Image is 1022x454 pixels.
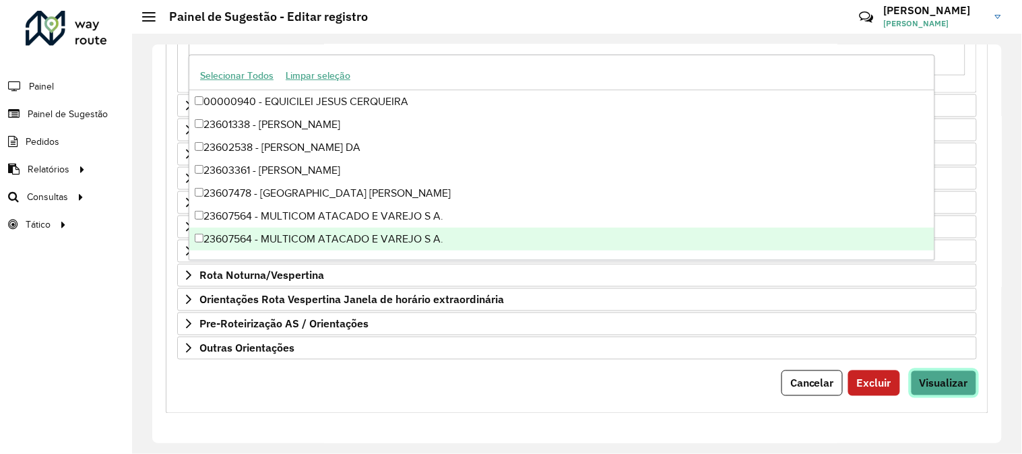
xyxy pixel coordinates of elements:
[189,228,934,251] div: 23607564 - MULTICOM ATACADO E VAREJO S A.
[884,4,985,17] h3: [PERSON_NAME]
[189,251,934,273] div: 23607719 - SENDAS DISTRIBUIDORA S A
[189,159,934,182] div: 23603361 - [PERSON_NAME]
[26,218,51,232] span: Tático
[27,190,68,204] span: Consultas
[194,65,280,86] button: Selecionar Todos
[189,90,934,113] div: 00000940 - EQUICILEI JESUS CERQUEIRA
[189,205,934,228] div: 23607564 - MULTICOM ATACADO E VAREJO S A.
[177,167,977,190] a: Cliente Retira
[189,136,934,159] div: 23602538 - [PERSON_NAME] DA
[28,107,108,121] span: Painel de Sugestão
[29,79,54,94] span: Painel
[177,313,977,335] a: Pre-Roteirização AS / Orientações
[177,337,977,360] a: Outras Orientações
[911,370,977,396] button: Visualizar
[156,9,368,24] h2: Painel de Sugestão - Editar registro
[28,162,69,176] span: Relatórios
[199,294,504,305] span: Orientações Rota Vespertina Janela de horário extraordinária
[189,182,934,205] div: 23607478 - [GEOGRAPHIC_DATA] [PERSON_NAME]
[26,135,59,149] span: Pedidos
[189,113,934,136] div: 23601338 - [PERSON_NAME]
[177,264,977,287] a: Rota Noturna/Vespertina
[848,370,900,396] button: Excluir
[177,288,977,311] a: Orientações Rota Vespertina Janela de horário extraordinária
[199,270,324,281] span: Rota Noturna/Vespertina
[199,319,369,329] span: Pre-Roteirização AS / Orientações
[857,377,891,390] span: Excluir
[884,18,985,30] span: [PERSON_NAME]
[781,370,843,396] button: Cancelar
[189,55,935,260] ng-dropdown-panel: Options list
[177,240,977,263] a: Restrições Spot: Forma de Pagamento e Perfil de Descarga/Entrega
[177,191,977,214] a: Mapas Sugeridos: Placa-Cliente
[199,343,294,354] span: Outras Orientações
[852,3,881,32] a: Contato Rápido
[920,377,968,390] span: Visualizar
[280,65,356,86] button: Limpar seleção
[177,119,977,141] a: Cliente para Recarga
[177,94,977,117] a: Preservar Cliente - Devem ficar no buffer, não roteirizar
[177,216,977,238] a: Restrições FF: ACT
[177,143,977,166] a: Cliente para Multi-CDD/Internalização
[790,377,834,390] span: Cancelar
